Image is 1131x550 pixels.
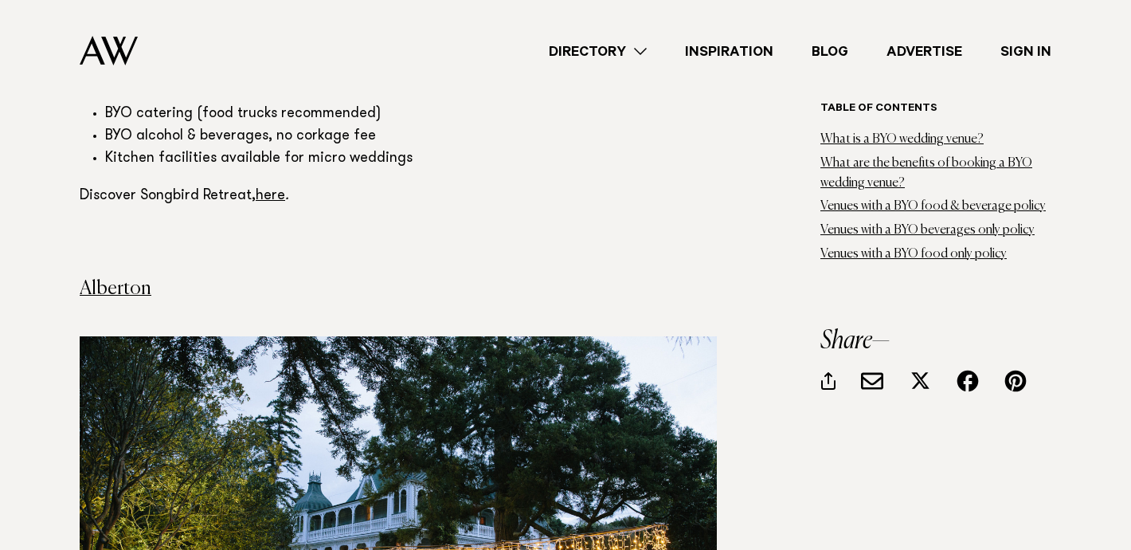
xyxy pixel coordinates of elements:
a: Blog [792,41,867,62]
h3: Share [820,328,1051,354]
a: Venues with a BYO food only policy [820,248,1007,261]
a: Alberton [80,279,151,298]
a: Sign In [981,41,1070,62]
a: here [256,189,285,203]
p: Discover Songbird Retreat, [80,183,717,209]
a: Venues with a BYO beverages only policy [820,224,1035,237]
h6: Table of contents [820,102,1051,117]
img: Auckland Weddings Logo [80,36,138,65]
li: BYO alcohol & beverages, no corkage fee [105,126,717,148]
a: Venues with a BYO food & beverage policy [820,201,1046,214]
a: Directory [530,41,666,62]
a: What are the benefits of booking a BYO wedding venue? [820,157,1032,190]
a: Inspiration [666,41,792,62]
a: What is a BYO wedding venue? [820,133,984,146]
em: . [285,189,289,203]
li: Kitchen facilities available for micro weddings [105,148,717,171]
li: BYO catering (food trucks recommended) [105,104,717,126]
a: Advertise [867,41,981,62]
